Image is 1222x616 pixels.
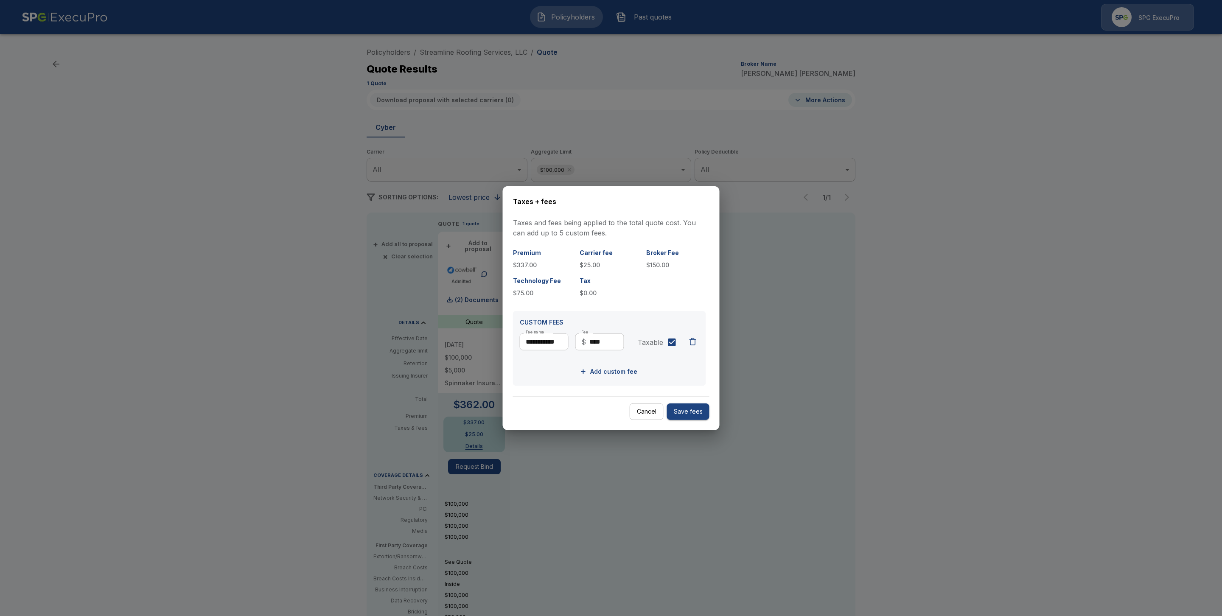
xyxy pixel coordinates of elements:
[580,260,639,269] p: $25.00
[578,364,641,379] button: Add custom fee
[580,276,639,285] p: Tax
[513,217,709,238] p: Taxes and fees being applied to the total quote cost. You can add up to 5 custom fees.
[513,196,709,207] h6: Taxes + fees
[646,248,706,257] p: Broker Fee
[580,248,639,257] p: Carrier fee
[580,288,639,297] p: $0.00
[638,337,663,347] span: Taxable
[581,329,589,335] label: Fee
[581,336,586,347] p: $
[513,260,573,269] p: $337.00
[630,403,664,420] button: Cancel
[667,403,709,420] button: Save fees
[526,329,544,335] label: Fee name
[513,276,573,285] p: Technology Fee
[513,248,573,257] p: Premium
[513,288,573,297] p: $75.00
[646,260,706,269] p: $150.00
[520,317,699,326] p: CUSTOM FEES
